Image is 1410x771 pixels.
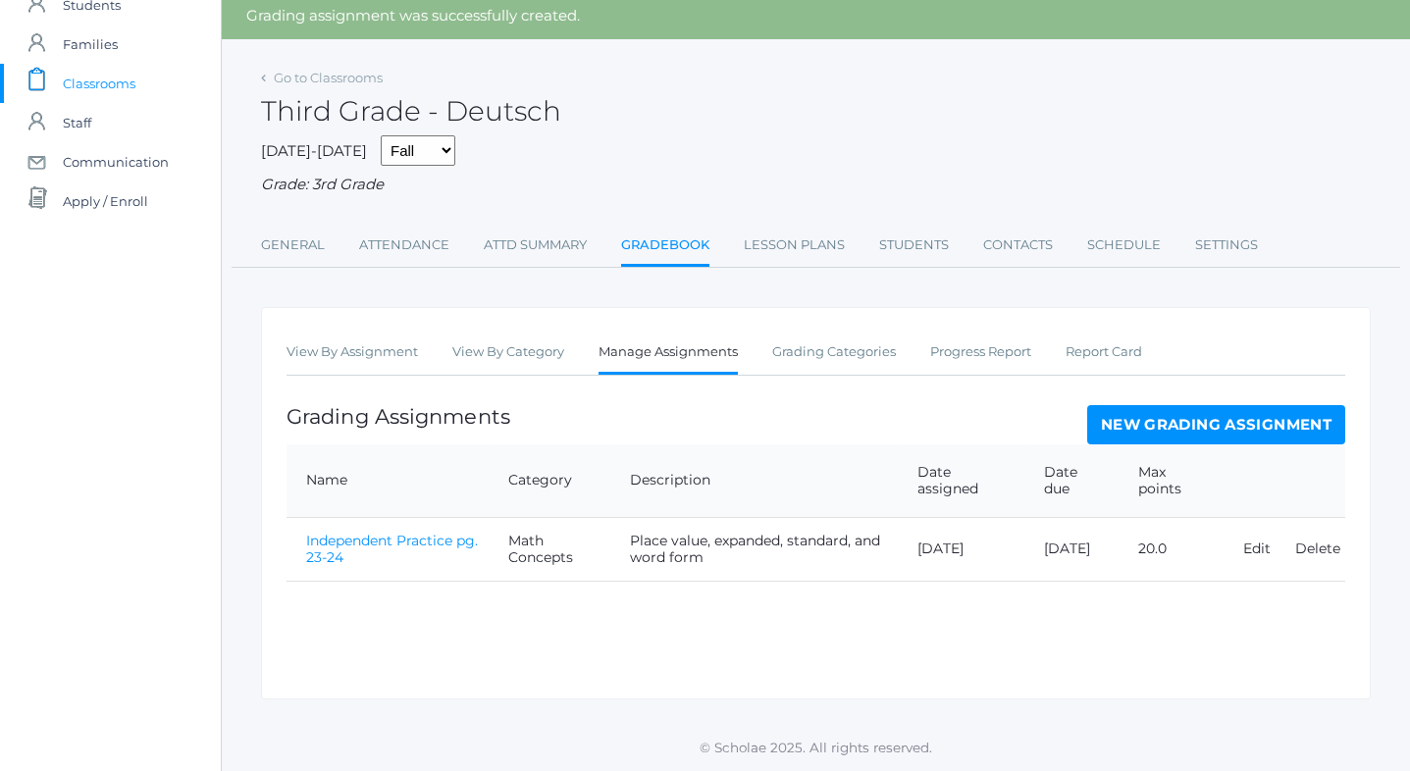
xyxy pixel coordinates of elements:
[63,103,91,142] span: Staff
[359,226,449,265] a: Attendance
[1024,444,1119,518] th: Date due
[1195,226,1258,265] a: Settings
[1119,517,1224,581] td: 20.0
[1119,444,1224,518] th: Max points
[983,226,1053,265] a: Contacts
[63,181,148,221] span: Apply / Enroll
[287,333,418,372] a: View By Assignment
[879,226,949,265] a: Students
[621,226,709,268] a: Gradebook
[898,517,1024,581] td: [DATE]
[1066,333,1142,372] a: Report Card
[63,64,135,103] span: Classrooms
[452,333,564,372] a: View By Category
[261,141,367,160] span: [DATE]-[DATE]
[222,738,1410,757] p: © Scholae 2025. All rights reserved.
[287,444,489,518] th: Name
[1295,540,1340,557] a: Delete
[484,226,587,265] a: Attd Summary
[261,96,561,127] h2: Third Grade - Deutsch
[261,174,1371,196] div: Grade: 3rd Grade
[274,70,383,85] a: Go to Classrooms
[1243,540,1271,557] a: Edit
[306,532,478,566] a: Independent Practice pg. 23-24
[63,142,169,181] span: Communication
[1087,226,1161,265] a: Schedule
[744,226,845,265] a: Lesson Plans
[610,517,898,581] td: Place value, expanded, standard, and word form
[599,333,738,375] a: Manage Assignments
[63,25,118,64] span: Families
[772,333,896,372] a: Grading Categories
[489,444,610,518] th: Category
[898,444,1024,518] th: Date assigned
[1024,517,1119,581] td: [DATE]
[287,405,510,428] h1: Grading Assignments
[930,333,1031,372] a: Progress Report
[261,226,325,265] a: General
[489,517,610,581] td: Math Concepts
[1087,405,1345,444] a: New Grading Assignment
[610,444,898,518] th: Description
